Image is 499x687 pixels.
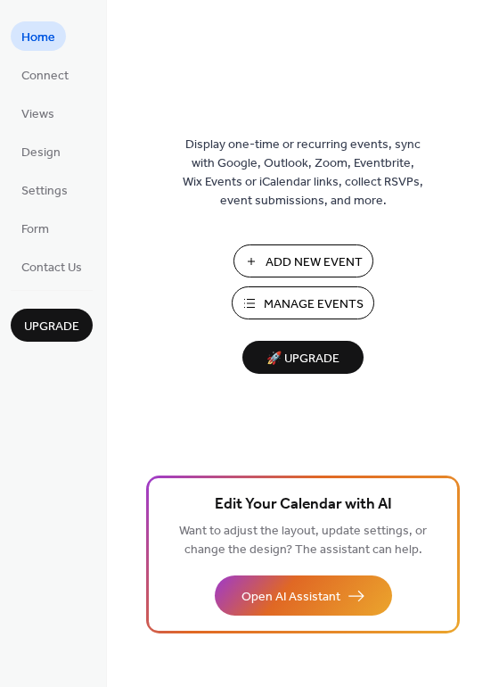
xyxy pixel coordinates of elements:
[266,253,363,272] span: Add New Event
[241,588,340,607] span: Open AI Assistant
[11,309,93,342] button: Upgrade
[253,347,353,371] span: 🚀 Upgrade
[21,67,69,86] span: Connect
[24,318,79,336] span: Upgrade
[11,252,93,281] a: Contact Us
[179,519,427,562] span: Want to adjust the layout, update settings, or change the design? The assistant can help.
[215,575,392,616] button: Open AI Assistant
[11,98,65,128] a: Views
[11,175,78,204] a: Settings
[242,341,364,374] button: 🚀 Upgrade
[233,244,373,277] button: Add New Event
[11,137,71,166] a: Design
[21,182,68,201] span: Settings
[11,213,60,243] a: Form
[264,295,364,314] span: Manage Events
[21,29,55,47] span: Home
[11,21,66,51] a: Home
[21,144,61,162] span: Design
[21,259,82,277] span: Contact Us
[21,220,49,239] span: Form
[21,105,54,124] span: Views
[11,60,79,89] a: Connect
[183,136,423,211] span: Display one-time or recurring events, sync with Google, Outlook, Zoom, Eventbrite, Wix Events or ...
[215,492,392,517] span: Edit Your Calendar with AI
[232,286,374,319] button: Manage Events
